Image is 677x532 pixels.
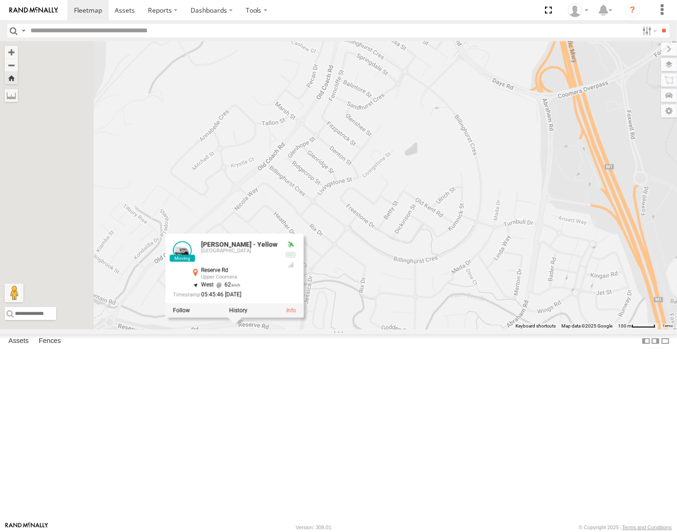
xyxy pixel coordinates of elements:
[173,307,190,314] label: Realtime tracking of Asset
[173,241,192,260] a: View Asset Details
[5,72,18,84] button: Zoom Home
[214,281,241,288] span: 62
[5,89,18,102] label: Measure
[201,281,214,288] span: West
[5,46,18,58] button: Zoom in
[561,323,612,328] span: Map data ©2025 Google
[5,58,18,72] button: Zoom out
[618,323,632,328] span: 100 m
[285,251,296,259] div: No voltage information received from this device.
[641,334,651,348] label: Dock Summary Table to the Left
[615,323,658,329] button: Map scale: 100 m per 47 pixels
[201,248,278,254] div: [GEOGRAPHIC_DATA]
[663,324,673,328] a: Terms (opens in new tab)
[661,104,677,117] label: Map Settings
[34,335,66,348] label: Fences
[9,7,58,14] img: rand-logo.svg
[296,525,331,530] div: Version: 308.01
[201,240,278,248] a: [PERSON_NAME] - Yellow
[173,292,278,298] div: Date/time of location update
[285,261,296,269] div: GSM Signal = 4
[229,307,247,314] label: View Asset History
[515,323,556,329] button: Keyboard shortcuts
[5,284,23,302] button: Drag Pegman onto the map to open Street View
[625,3,640,18] i: ?
[5,523,48,532] a: Visit our Website
[565,3,592,17] div: James Oakden
[651,334,660,348] label: Dock Summary Table to the Right
[20,24,27,37] label: Search Query
[622,525,672,530] a: Terms and Conditions
[201,274,278,280] div: Upper Coomera
[201,267,278,273] div: Reserve Rd
[287,307,296,314] a: View Asset Details
[579,525,672,530] div: © Copyright 2025 -
[285,241,296,248] div: Valid GPS Fix
[639,24,659,37] label: Search Filter Options
[4,335,33,348] label: Assets
[661,334,670,348] label: Hide Summary Table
